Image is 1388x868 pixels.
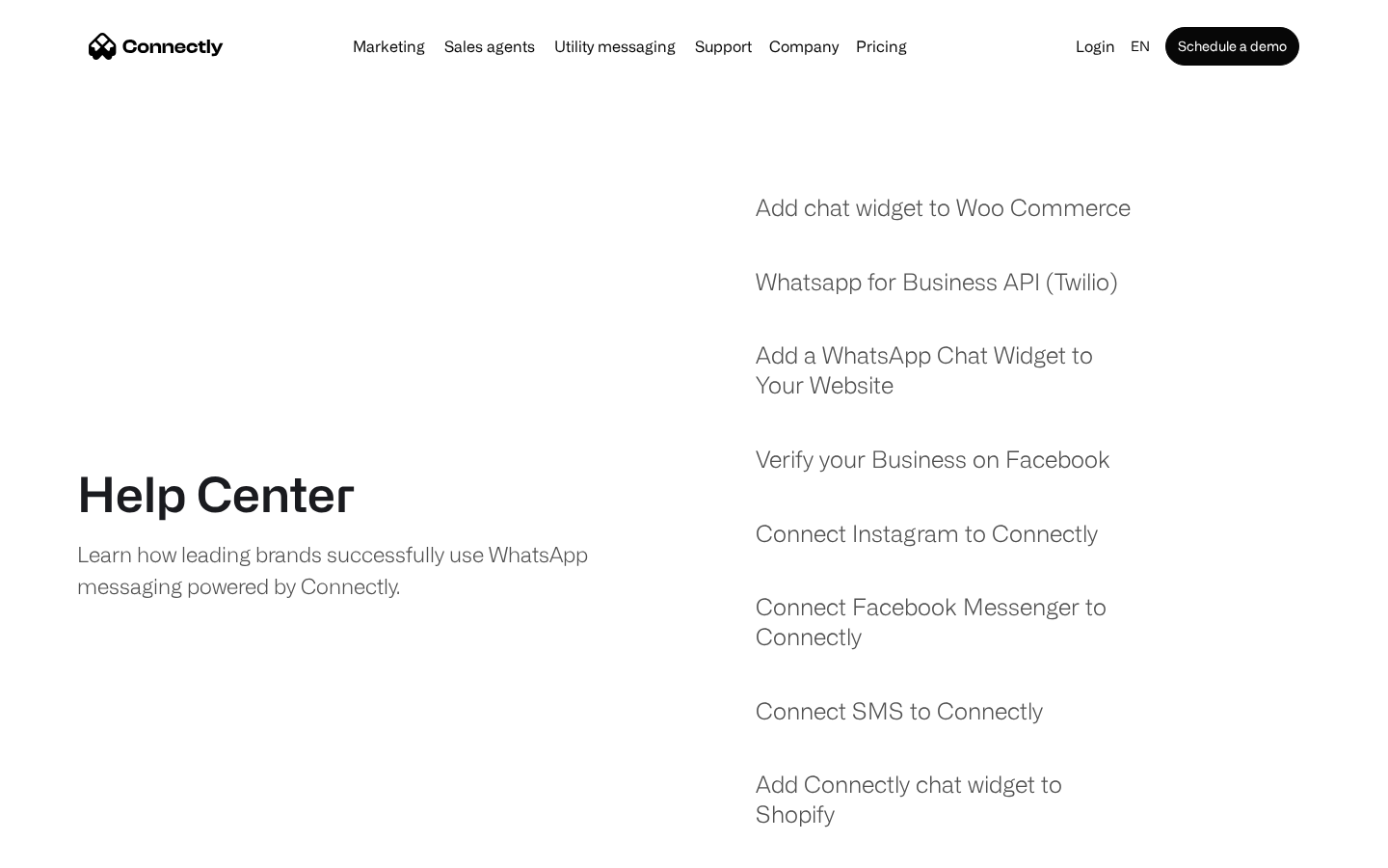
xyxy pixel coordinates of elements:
a: Add a WhatsApp Chat Widget to Your Website [756,340,1144,419]
a: Connect Facebook Messenger to Connectly [756,592,1144,670]
a: Connect Instagram to Connectly [756,519,1098,568]
a: Login [1068,33,1123,60]
h1: Help Center [77,465,355,523]
div: Company [769,33,839,60]
div: Company [763,33,844,60]
ul: Language list [39,834,116,861]
a: Schedule a demo [1165,27,1299,66]
a: Marketing [345,39,433,54]
a: Whatsapp for Business API (Twilio) [756,267,1118,316]
a: Add chat widget to Woo Commerce [756,193,1131,242]
div: en [1123,33,1161,60]
a: Utility messaging [547,39,683,54]
a: Verify your Business on Facebook [756,445,1110,494]
a: Add Connectly chat widget to Shopify [756,770,1144,848]
a: Sales agents [437,39,543,54]
a: Pricing [848,39,915,54]
a: home [89,32,224,61]
div: en [1131,33,1150,60]
a: Support [687,39,760,54]
aside: Language selected: English [19,832,116,861]
a: Connect SMS to Connectly [756,696,1043,746]
div: Learn how leading brands successfully use WhatsApp messaging powered by Connectly. [77,538,604,602]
